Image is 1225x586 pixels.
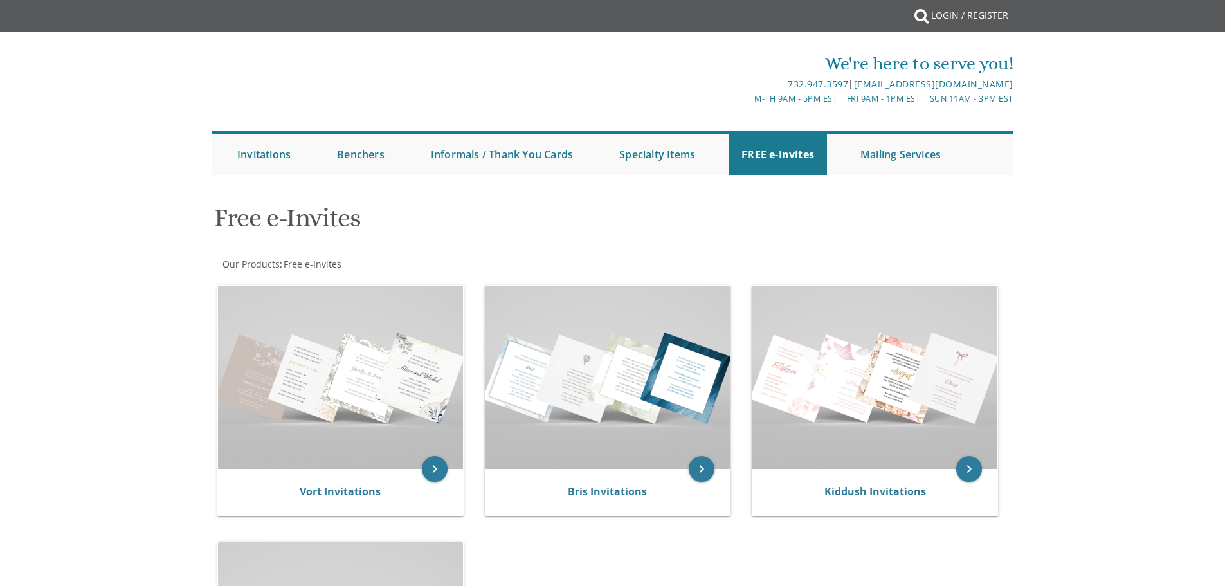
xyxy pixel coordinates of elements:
[788,78,848,90] a: 732.947.3597
[214,204,739,242] h1: Free e-Invites
[422,456,448,482] a: keyboard_arrow_right
[480,92,1013,105] div: M-Th 9am - 5pm EST | Fri 9am - 1pm EST | Sun 11am - 3pm EST
[848,134,954,175] a: Mailing Services
[221,258,280,270] a: Our Products
[956,456,982,482] a: keyboard_arrow_right
[689,456,714,482] a: keyboard_arrow_right
[282,258,341,270] a: Free e-Invites
[300,484,381,499] a: Vort Invitations
[480,77,1013,92] div: |
[854,78,1013,90] a: [EMAIL_ADDRESS][DOMAIN_NAME]
[752,286,997,469] img: Kiddush Invitations
[485,286,730,469] img: Bris Invitations
[324,134,397,175] a: Benchers
[224,134,304,175] a: Invitations
[606,134,708,175] a: Specialty Items
[284,258,341,270] span: Free e-Invites
[480,51,1013,77] div: We're here to serve you!
[418,134,586,175] a: Informals / Thank You Cards
[729,134,827,175] a: FREE e-Invites
[218,286,463,469] img: Vort Invitations
[212,258,613,271] div: :
[824,484,926,499] a: Kiddush Invitations
[568,484,647,499] a: Bris Invitations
